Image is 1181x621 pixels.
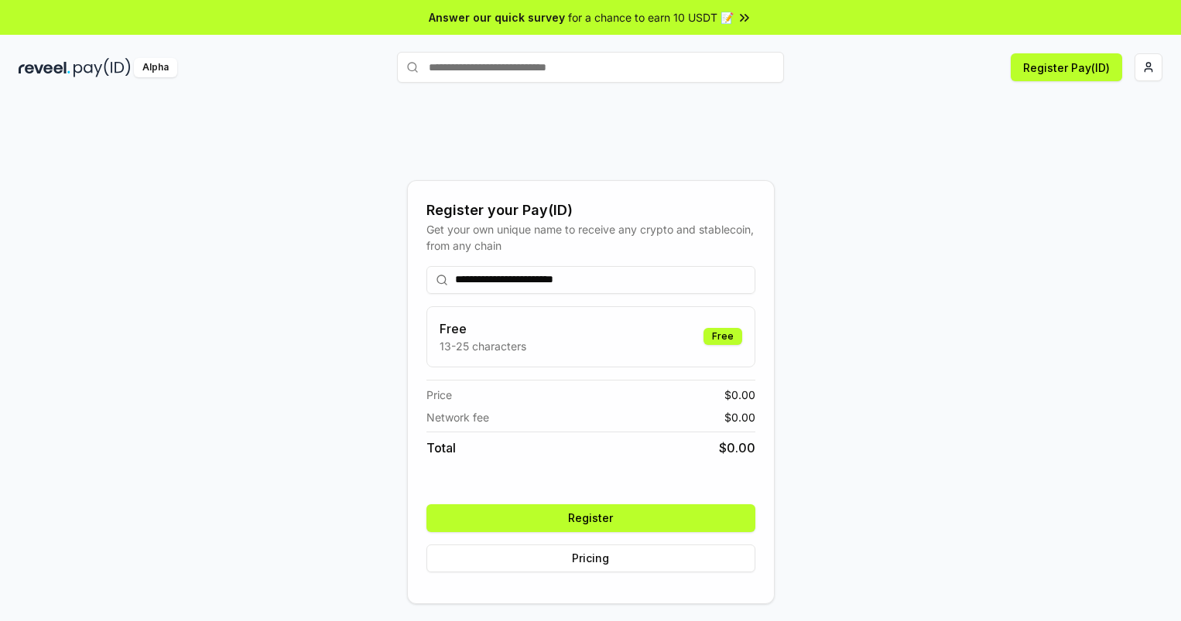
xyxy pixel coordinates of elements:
[426,387,452,403] span: Price
[719,438,755,457] span: $ 0.00
[74,58,131,77] img: pay_id
[568,9,734,26] span: for a chance to earn 10 USDT 📝
[724,387,755,403] span: $ 0.00
[429,9,565,26] span: Answer our quick survey
[440,338,526,354] p: 13-25 characters
[426,409,489,425] span: Network fee
[703,328,742,345] div: Free
[134,58,177,77] div: Alpha
[1011,53,1122,81] button: Register Pay(ID)
[724,409,755,425] span: $ 0.00
[426,438,456,457] span: Total
[440,319,526,338] h3: Free
[426,200,755,221] div: Register your Pay(ID)
[19,58,70,77] img: reveel_dark
[426,221,755,254] div: Get your own unique name to receive any crypto and stablecoin, from any chain
[426,544,755,572] button: Pricing
[426,504,755,532] button: Register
